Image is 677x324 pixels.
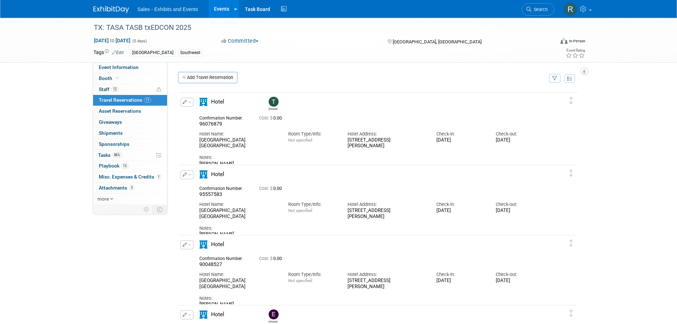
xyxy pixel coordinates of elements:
[569,310,573,317] i: Click and drag to move item
[93,95,167,106] a: Travel Reservations11
[569,170,573,177] i: Click and drag to move item
[199,271,278,278] div: Hotel Name:
[199,295,545,302] div: Notes:
[91,21,544,34] div: TX: TASA TASB txEDCON 2025
[93,139,167,150] a: Sponsorships
[259,116,273,121] span: Cost: $
[93,49,124,57] td: Tags
[199,254,248,261] div: Confirmation Number:
[496,131,544,137] div: Check-out:
[569,38,585,44] div: In-Person
[211,171,224,177] span: Hotel
[130,49,176,57] div: [GEOGRAPHIC_DATA]
[348,137,426,149] div: [STREET_ADDRESS][PERSON_NAME]
[436,271,485,278] div: Check-in:
[436,131,485,137] div: Check-in:
[112,152,122,158] span: 86%
[93,161,167,171] a: Playbook13
[522,3,554,16] a: Search
[132,39,147,43] span: (5 days)
[93,150,167,161] a: Tasks86%
[178,72,237,83] a: Add Travel Reservation
[199,154,545,161] div: Notes:
[178,49,203,57] div: Southwest
[93,172,167,182] a: Misc. Expenses & Credits1
[99,130,123,136] span: Shipments
[569,240,573,247] i: Click and drag to move item
[267,309,279,323] div: Edna Garcia
[199,131,278,137] div: Hotel Name:
[288,271,337,278] div: Room Type/Info:
[99,75,120,81] span: Booth
[288,278,312,283] span: Not specified
[564,2,577,16] img: Renee Dietrich
[199,113,248,121] div: Confirmation Number:
[288,208,312,213] span: Not specified
[99,141,129,147] span: Sponsorships
[93,128,167,139] a: Shipments
[93,37,131,44] span: [DATE] [DATE]
[199,137,278,149] div: [GEOGRAPHIC_DATA] [GEOGRAPHIC_DATA]
[156,174,161,180] span: 1
[267,97,279,111] div: Terri Ballesteros
[93,6,129,13] img: ExhibitDay
[93,194,167,205] a: more
[199,161,545,166] div: [PERSON_NAME]
[111,86,118,92] span: 12
[496,271,544,278] div: Check-out:
[99,97,151,103] span: Travel Reservations
[199,278,278,290] div: [GEOGRAPHIC_DATA] [GEOGRAPHIC_DATA]
[269,107,278,111] div: Terri Ballesteros
[348,201,426,208] div: Hotel Address:
[99,86,118,92] span: Staff
[496,278,544,284] div: [DATE]
[199,201,278,208] div: Hotel Name:
[156,86,161,93] span: Potential Scheduling Conflict -- at least one attendee is tagged in another overlapping event.
[140,205,153,214] td: Personalize Event Tab Strip
[199,98,208,106] i: Hotel
[496,201,544,208] div: Check-out:
[259,256,285,261] span: 0.00
[99,108,141,114] span: Asset Reservations
[436,137,485,143] div: [DATE]
[259,256,273,261] span: Cost: $
[496,208,544,214] div: [DATE]
[566,49,585,52] div: Event Rating
[121,163,128,169] span: 13
[99,174,161,180] span: Misc. Expenses & Credits
[269,319,278,323] div: Edna Garcia
[259,186,273,191] span: Cost: $
[97,196,109,202] span: more
[288,201,337,208] div: Room Type/Info:
[436,201,485,208] div: Check-in:
[138,6,198,12] span: Sales - Exhibits and Events
[129,185,134,190] span: 3
[199,170,208,179] i: Hotel
[211,99,224,105] span: Hotel
[199,240,208,249] i: Hotel
[436,278,485,284] div: [DATE]
[348,208,426,220] div: [STREET_ADDRESS][PERSON_NAME]
[93,106,167,117] a: Asset Reservations
[259,116,285,121] span: 0.00
[93,183,167,193] a: Attachments3
[93,62,167,73] a: Event Information
[144,97,151,103] span: 11
[99,64,139,70] span: Event Information
[512,37,586,48] div: Event Format
[199,261,222,267] span: 90048527
[288,131,337,137] div: Room Type/Info:
[211,311,224,318] span: Hotel
[199,184,248,191] div: Confirmation Number:
[259,186,285,191] span: 0.00
[531,7,548,12] span: Search
[560,38,568,44] img: Format-Inperson.png
[199,208,278,220] div: [GEOGRAPHIC_DATA] [GEOGRAPHIC_DATA]
[99,185,134,191] span: Attachments
[552,76,557,81] i: Filter by Traveler
[199,231,545,237] div: [PERSON_NAME]
[348,131,426,137] div: Hotel Address:
[496,137,544,143] div: [DATE]
[288,138,312,143] span: Not specified
[109,38,115,43] span: to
